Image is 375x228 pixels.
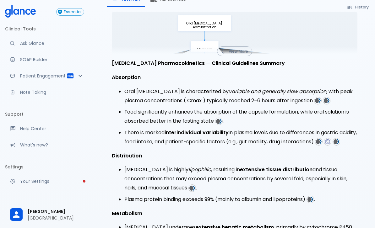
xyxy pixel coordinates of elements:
[324,98,329,103] img: favicons
[124,165,357,192] li: [MEDICAL_DATA] is highly , resulting in and tissue concentrations that may exceed plasma concentr...
[124,195,357,204] li: Plasma protein binding exceeds 99% (mainly to albumin and lipoproteins) .
[5,122,89,135] a: Get help from our support team
[56,8,84,16] button: Essential
[20,125,84,132] p: Help Center
[5,174,89,188] a: Please complete account setup
[28,208,84,215] span: [PERSON_NAME]
[188,166,211,173] em: lipophilic
[316,139,322,145] img: favicons
[5,85,89,99] a: Advanced note-taking
[217,46,252,56] button: View More
[20,89,84,95] p: Note Taking
[5,36,89,50] a: Moramiz: Find ICD10AM codes instantly
[20,142,84,148] p: What's new?
[189,185,195,191] img: favicons
[315,98,321,103] img: favicons
[112,60,285,67] strong: [MEDICAL_DATA] Pharmacokinetics — Clinical Guidelines Summary
[20,40,84,46] p: Ask Glance
[124,128,357,146] li: There is marked in plasma levels due to differences in gastric acidity, food intake, and patient-...
[28,215,84,221] p: [GEOGRAPHIC_DATA]
[5,138,89,152] div: Recent updates and feature releases
[5,204,89,225] div: [PERSON_NAME][GEOGRAPHIC_DATA]
[344,3,372,12] button: History
[20,56,84,63] p: SOAP Builder
[5,69,89,83] div: Patient Reports & Referrals
[5,53,89,66] a: Docugen: Compose a clinical documentation in seconds
[112,152,142,159] strong: Distribution
[240,166,312,173] strong: extensive tissue distribution
[62,10,84,14] span: Essential
[307,197,313,202] img: favicons
[20,73,67,79] p: Patient Engagement
[5,107,89,122] li: Support
[124,87,357,105] li: Oral [MEDICAL_DATA] is characterized by , with peak plasma concentrations ( Cmax ) typically reac...
[184,22,225,29] p: Oral [MEDICAL_DATA] Administration
[165,129,229,136] strong: interindividual variability
[216,119,222,124] img: favicons
[334,139,339,145] img: favicons
[124,108,357,126] li: Food significantly enhances the absorption of the capsule formulation, while oral solution is abs...
[56,8,89,16] a: Click to view or change your subscription
[112,210,142,217] strong: Metabolism
[20,178,84,184] p: Your Settings
[325,139,330,145] img: favicons
[229,88,326,95] em: variable and generally slow absorption
[5,159,89,174] li: Settings
[5,21,89,36] li: Clinical Tools
[112,74,141,81] strong: Absorption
